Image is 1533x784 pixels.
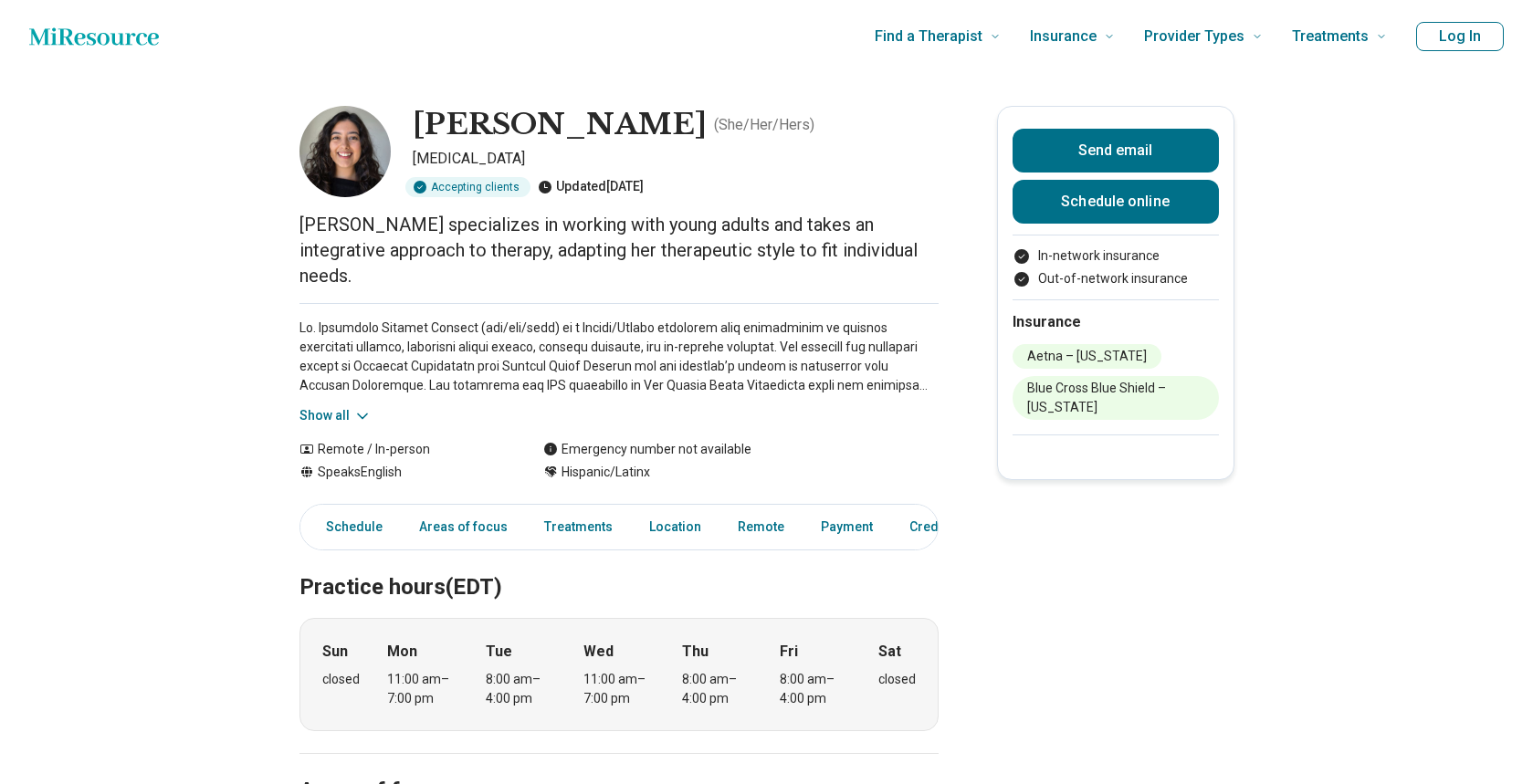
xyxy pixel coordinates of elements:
[408,508,519,546] a: Areas of focus
[29,18,159,55] a: Home page
[413,106,707,144] h1: [PERSON_NAME]
[1416,22,1504,51] button: Log In
[405,177,530,197] div: Accepting clients
[562,463,650,482] span: Hispanic/Latinx
[1144,24,1244,49] span: Provider Types
[1013,311,1219,333] h2: Insurance
[299,212,939,288] p: [PERSON_NAME] specializes in working with young adults and takes an integrative approach to thera...
[682,641,709,663] strong: Thu
[538,177,644,197] div: Updated [DATE]
[714,114,814,136] p: ( She/Her/Hers )
[1030,24,1097,49] span: Insurance
[1013,246,1219,266] li: In-network insurance
[898,508,990,546] a: Credentials
[533,508,624,546] a: Treatments
[299,106,391,197] img: Katherine Giraldo Escobar, Psychologist
[1013,376,1219,420] li: Blue Cross Blue Shield – [US_STATE]
[543,440,751,459] div: Emergency number not available
[780,670,850,708] div: 8:00 am – 4:00 pm
[1013,269,1219,288] li: Out-of-network insurance
[878,670,916,689] div: closed
[780,641,798,663] strong: Fri
[322,670,360,689] div: closed
[322,641,348,663] strong: Sun
[1292,24,1369,49] span: Treatments
[387,641,417,663] strong: Mon
[810,508,884,546] a: Payment
[486,670,556,708] div: 8:00 am – 4:00 pm
[299,406,372,425] button: Show all
[878,641,901,663] strong: Sat
[1013,246,1219,288] ul: Payment options
[583,641,614,663] strong: Wed
[875,24,982,49] span: Find a Therapist
[638,508,712,546] a: Location
[299,319,939,395] p: Lo. Ipsumdolo Sitamet Consect (adi/eli/sedd) ei t Incidi/Utlabo etdolorem aliq enimadminim ve qui...
[486,641,512,663] strong: Tue
[304,508,394,546] a: Schedule
[299,440,507,459] div: Remote / In-person
[727,508,795,546] a: Remote
[682,670,752,708] div: 8:00 am – 4:00 pm
[1013,129,1219,172] button: Send email
[413,148,939,170] p: [MEDICAL_DATA]
[1013,180,1219,224] a: Schedule online
[299,618,939,731] div: When does the program meet?
[299,528,939,603] h2: Practice hours (EDT)
[1013,344,1161,369] li: Aetna – [US_STATE]
[299,463,507,482] div: Speaks English
[583,670,654,708] div: 11:00 am – 7:00 pm
[387,670,457,708] div: 11:00 am – 7:00 pm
